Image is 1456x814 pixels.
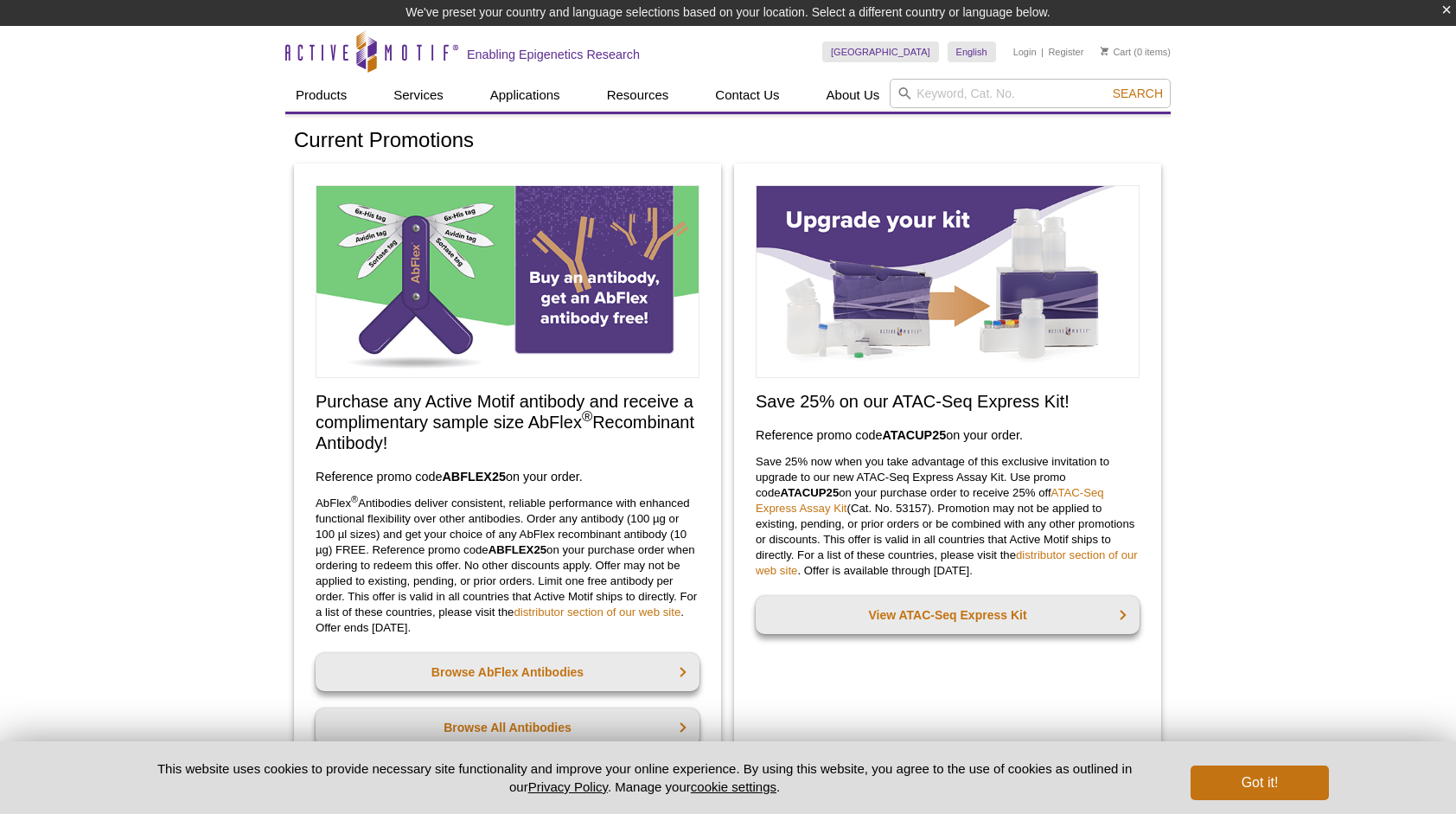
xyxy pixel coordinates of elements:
[127,760,1162,796] p: This website uses cookies to provide necessary site functionality and improve your online experie...
[756,185,1140,378] img: Save on ATAC-Seq Express Assay Kit
[882,428,946,442] strong: ATACUP25
[756,596,1140,634] a: View ATAC-Seq Express Kit
[316,391,699,453] h2: Purchase any Active Motif antibody and receive a complimentary sample size AbFlex Recombinant Ant...
[351,494,358,504] sup: ®
[948,42,996,62] a: English
[1108,86,1168,101] button: Search
[316,496,699,636] p: AbFlex Antibodies deliver consistent, reliable performance with enhanced functional flexibility o...
[1101,47,1108,55] img: Your Cart
[1041,42,1044,62] li: |
[756,391,1140,412] h2: Save 25% on our ATAC-Seq Express Kit!
[691,779,776,794] button: cookie settings
[1013,46,1037,58] a: Login
[442,470,506,484] strong: ABFLEX25
[514,606,680,619] a: distributor section of our web site
[822,42,939,62] a: [GEOGRAPHIC_DATA]
[489,543,546,556] strong: ABFLEX25
[467,47,640,62] h2: Enabling Epigenetics Research
[756,548,1138,577] a: distributor section of our web site
[316,185,699,378] img: Free Sample Size AbFlex Antibody
[756,425,1140,445] h3: Reference promo code on your order.
[1048,46,1083,58] a: Register
[1113,87,1163,100] span: Search
[316,653,699,691] a: Browse AbFlex Antibodies
[528,779,608,794] a: Privacy Policy
[1191,766,1329,800] button: Got it!
[294,129,1162,154] h1: Current Promotions
[1101,42,1171,62] li: (0 items)
[383,79,454,112] a: Services
[1101,46,1131,58] a: Cart
[316,466,699,487] h3: Reference promo code on your order.
[582,409,592,426] sup: ®
[756,454,1140,579] p: Save 25% now when you take advantage of this exclusive invitation to upgrade to our new ATAC-Seq ...
[316,708,699,747] a: Browse All Antibodies
[597,79,680,112] a: Resources
[781,486,840,499] strong: ATACUP25
[705,79,789,112] a: Contact Us
[285,79,357,112] a: Products
[890,79,1171,108] input: Keyword, Cat. No.
[816,79,891,112] a: About Us
[480,79,571,112] a: Applications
